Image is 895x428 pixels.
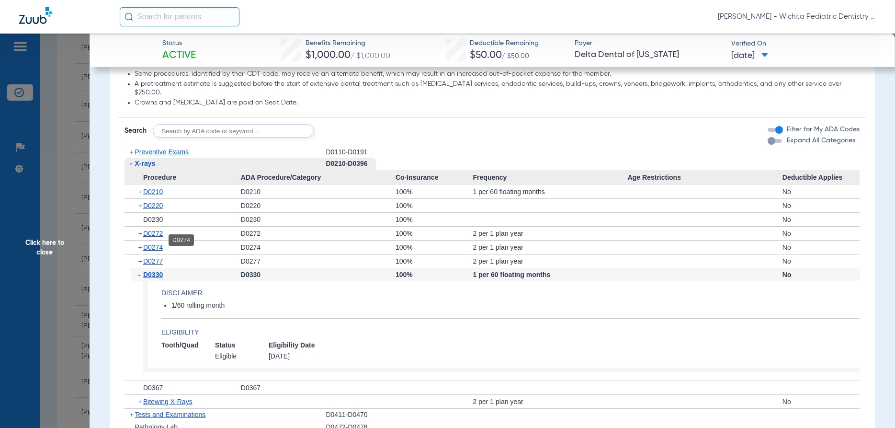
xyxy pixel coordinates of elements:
img: Search Icon [125,12,133,21]
span: Tooth/Quad [161,341,215,350]
span: + [138,241,143,254]
input: Search by ADA code or keyword… [153,124,314,138]
span: Delta Dental of [US_STATE] [575,49,723,61]
div: 1 per 60 floating months [473,185,628,198]
span: + [130,148,134,156]
span: Status [215,341,269,350]
div: No [782,268,860,281]
span: X-rays [135,160,155,167]
div: 1 per 60 floating months [473,268,628,281]
span: Deductible Remaining [470,38,539,48]
span: [DATE] [269,352,322,361]
span: D0274 [143,243,163,251]
span: Procedure [125,170,240,185]
span: + [138,254,143,268]
div: 100% [396,227,473,240]
label: Filter for My ADA Codes [785,125,860,135]
div: 2 per 1 plan year [473,227,628,240]
iframe: Chat Widget [847,382,895,428]
li: Some procedures, identified by their CDT code, may receive an alternate benefit, which may result... [135,70,860,79]
span: + [138,199,143,212]
span: D0272 [143,230,163,237]
span: $1,000.00 [306,50,351,60]
span: Bitewing X-Rays [143,398,193,405]
div: 2 per 1 plan year [473,395,628,408]
span: Verified On [731,39,879,49]
span: Preventive Exams [135,148,189,156]
div: No [782,227,860,240]
div: D0274 [241,241,396,254]
div: D0220 [241,199,396,212]
span: Co-Insurance [396,170,473,185]
span: D0277 [143,257,163,265]
span: $50.00 [470,50,502,60]
div: D0411-D0470 [326,409,376,421]
div: 100% [396,199,473,212]
span: Benefits Remaining [306,38,390,48]
span: D0367 [143,384,163,392]
div: 100% [396,241,473,254]
span: ADA Procedure/Category [241,170,396,185]
div: D0230 [241,213,396,226]
span: Frequency [473,170,628,185]
div: D0210-D0396 [326,158,376,170]
span: Deductible Applies [782,170,860,185]
span: / $1,000.00 [351,52,390,60]
span: + [138,227,143,240]
span: / $50.00 [502,53,529,59]
div: No [782,395,860,408]
span: Payer [575,38,723,48]
span: Status [162,38,196,48]
span: [PERSON_NAME] - Wichita Pediatric Dentistry [GEOGRAPHIC_DATA] [718,12,876,22]
div: D0210 [241,185,396,198]
div: 100% [396,254,473,268]
img: Zuub Logo [19,7,52,24]
span: Eligible [215,352,269,361]
span: + [138,395,143,408]
span: Expand All Categories [787,137,855,144]
div: 100% [396,213,473,226]
span: Tests and Examinations [135,411,205,418]
span: Active [162,49,196,62]
span: D0230 [143,216,163,223]
span: D0210 [143,188,163,196]
h4: Disclaimer [161,288,860,298]
div: 2 per 1 plan year [473,254,628,268]
div: D0274 [169,234,194,246]
span: Eligibility Date [269,341,322,350]
div: No [782,199,860,212]
div: 100% [396,185,473,198]
span: - [138,268,143,281]
span: [DATE] [731,50,768,62]
div: D0367 [241,381,396,394]
li: A pretreatment estimate is suggested before the start of extensive dental treatment such as [MEDI... [135,80,860,97]
input: Search for patients [120,7,239,26]
div: No [782,213,860,226]
div: D0272 [241,227,396,240]
span: D0330 [143,271,163,278]
li: Crowns and [MEDICAL_DATA] are paid on Seat Date. [135,99,860,107]
span: Search [125,126,147,136]
span: Age Restrictions [628,170,782,185]
div: 2 per 1 plan year [473,241,628,254]
li: 1/60 rolling month [171,301,860,310]
h4: Eligibility [161,327,860,337]
div: D0330 [241,268,396,281]
div: No [782,185,860,198]
div: No [782,254,860,268]
span: + [130,411,134,418]
span: D0220 [143,202,163,209]
div: D0110-D0191 [326,146,376,158]
div: No [782,241,860,254]
div: D0277 [241,254,396,268]
div: 100% [396,268,473,281]
span: - [130,160,132,167]
span: + [138,185,143,198]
